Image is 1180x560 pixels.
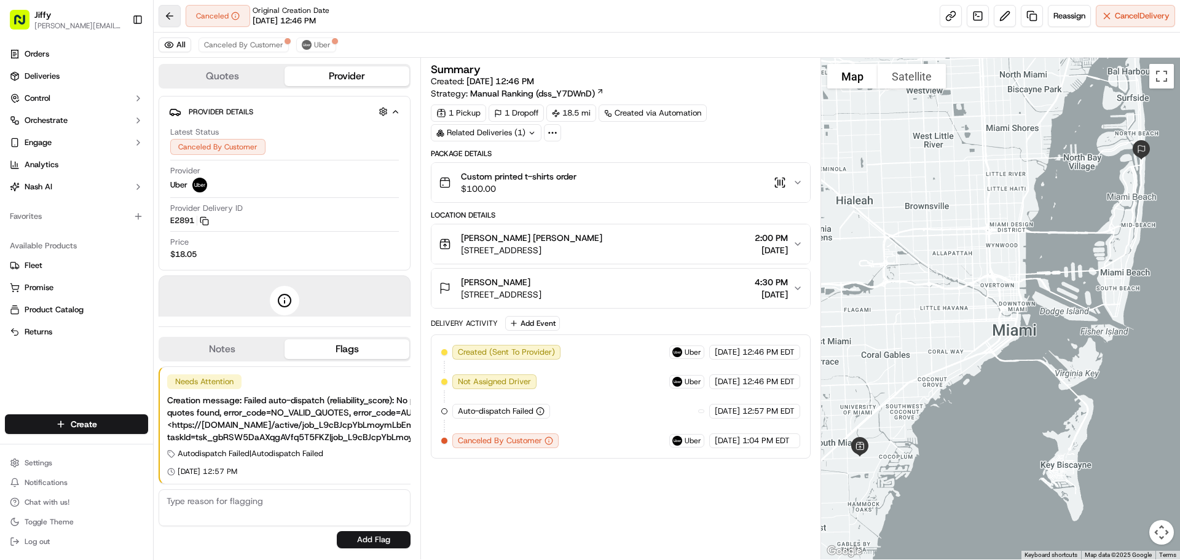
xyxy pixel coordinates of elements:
[5,322,148,342] button: Returns
[755,276,788,288] span: 4:30 PM
[285,66,409,86] button: Provider
[715,347,740,358] span: [DATE]
[25,517,74,527] span: Toggle Theme
[431,149,810,159] div: Package Details
[470,87,595,100] span: Manual Ranking (dss_Y7DWnD)
[12,12,37,37] img: Nash
[25,178,94,191] span: Knowledge Base
[170,203,243,214] span: Provider Delivery ID
[116,178,197,191] span: API Documentation
[12,179,22,189] div: 📗
[461,170,576,183] span: Custom printed t-shirts order
[25,282,53,293] span: Promise
[159,37,191,52] button: All
[878,64,946,89] button: Show satellite imagery
[5,133,148,152] button: Engage
[755,288,788,301] span: [DATE]
[431,224,809,264] button: [PERSON_NAME] [PERSON_NAME][STREET_ADDRESS]2:00 PM[DATE]
[599,105,707,122] a: Created via Automation
[431,269,809,308] button: [PERSON_NAME][STREET_ADDRESS]4:30 PM[DATE]
[25,49,49,60] span: Orders
[1149,64,1174,89] button: Toggle fullscreen view
[169,101,400,122] button: Provider Details
[71,418,97,430] span: Create
[461,288,541,301] span: [STREET_ADDRESS]
[685,436,701,446] span: Uber
[25,181,52,192] span: Nash AI
[715,406,740,417] span: [DATE]
[25,137,52,148] span: Engage
[5,111,148,130] button: Orchestrate
[25,326,52,337] span: Returns
[466,76,534,87] span: [DATE] 12:46 PM
[34,9,51,21] button: Jiffy
[672,377,682,387] img: uber-new-logo.jpeg
[458,406,533,417] span: Auto-dispatch Failed
[192,178,207,192] img: uber-new-logo.jpeg
[546,105,596,122] div: 18.5 mi
[715,435,740,446] span: [DATE]
[715,376,740,387] span: [DATE]
[5,66,148,86] a: Deliveries
[5,177,148,197] button: Nash AI
[178,448,323,459] span: Autodispatch Failed | Autodispatch Failed
[5,278,148,298] button: Promise
[314,40,331,50] span: Uber
[32,79,221,92] input: Got a question? Start typing here...
[755,232,788,244] span: 2:00 PM
[458,435,542,446] span: Canceled By Customer
[189,107,253,117] span: Provider Details
[42,130,155,140] div: We're available if you need us!
[99,173,202,195] a: 💻API Documentation
[204,40,283,50] span: Canceled By Customer
[170,179,187,191] span: Uber
[25,93,50,104] span: Control
[170,127,219,138] span: Latest Status
[10,260,143,271] a: Fleet
[5,533,148,550] button: Log out
[170,237,189,248] span: Price
[87,208,149,218] a: Powered byPylon
[1085,551,1152,558] span: Map data ©2025 Google
[302,40,312,50] img: uber-new-logo.jpeg
[470,87,604,100] a: Manual Ranking (dss_Y7DWnD)
[160,66,285,86] button: Quotes
[34,21,122,31] button: [PERSON_NAME][EMAIL_ADDRESS][DOMAIN_NAME]
[461,244,602,256] span: [STREET_ADDRESS]
[104,179,114,189] div: 💻
[431,87,604,100] div: Strategy:
[505,316,560,331] button: Add Event
[186,5,250,27] button: Canceled
[431,163,809,202] button: Custom printed t-shirts order$100.00
[742,435,790,446] span: 1:04 PM EDT
[10,304,143,315] a: Product Catalog
[824,543,865,559] a: Open this area in Google Maps (opens a new window)
[253,15,316,26] span: [DATE] 12:46 PM
[431,124,541,141] div: Related Deliveries (1)
[25,159,58,170] span: Analytics
[199,37,289,52] button: Canceled By Customer
[755,244,788,256] span: [DATE]
[672,347,682,357] img: uber-new-logo.jpeg
[742,347,795,358] span: 12:46 PM EDT
[431,64,481,75] h3: Summary
[5,5,127,34] button: Jiffy[PERSON_NAME][EMAIL_ADDRESS][DOMAIN_NAME]
[685,347,701,357] span: Uber
[1053,10,1085,22] span: Reassign
[461,276,530,288] span: [PERSON_NAME]
[285,339,409,359] button: Flags
[5,513,148,530] button: Toggle Theme
[489,105,544,122] div: 1 Dropoff
[5,207,148,226] div: Favorites
[5,494,148,511] button: Chat with us!
[25,115,68,126] span: Orchestrate
[5,44,148,64] a: Orders
[1115,10,1170,22] span: Cancel Delivery
[5,414,148,434] button: Create
[5,300,148,320] button: Product Catalog
[431,210,810,220] div: Location Details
